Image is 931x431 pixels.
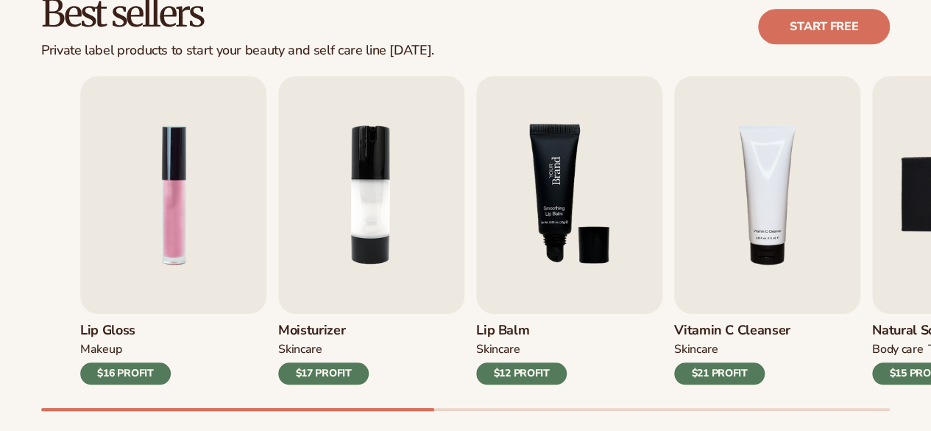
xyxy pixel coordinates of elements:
[80,76,266,385] a: 1 / 9
[476,323,567,339] h3: Lip Balm
[674,342,718,357] div: Skincare
[674,76,860,385] a: 4 / 9
[278,362,369,385] div: $17 PROFIT
[80,362,171,385] div: $16 PROFIT
[872,342,923,357] div: BODY Care
[758,9,890,44] a: Start free
[674,323,790,339] h3: Vitamin C Cleanser
[278,76,464,385] a: 2 / 9
[80,342,121,357] div: MAKEUP
[278,342,322,357] div: SKINCARE
[674,362,765,385] div: $21 PROFIT
[41,43,434,59] div: Private label products to start your beauty and self care line [DATE].
[476,76,662,314] img: Shopify Image 7
[476,342,520,357] div: SKINCARE
[278,323,369,339] h3: Moisturizer
[476,76,662,385] a: 3 / 9
[80,323,171,339] h3: Lip Gloss
[476,362,567,385] div: $12 PROFIT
